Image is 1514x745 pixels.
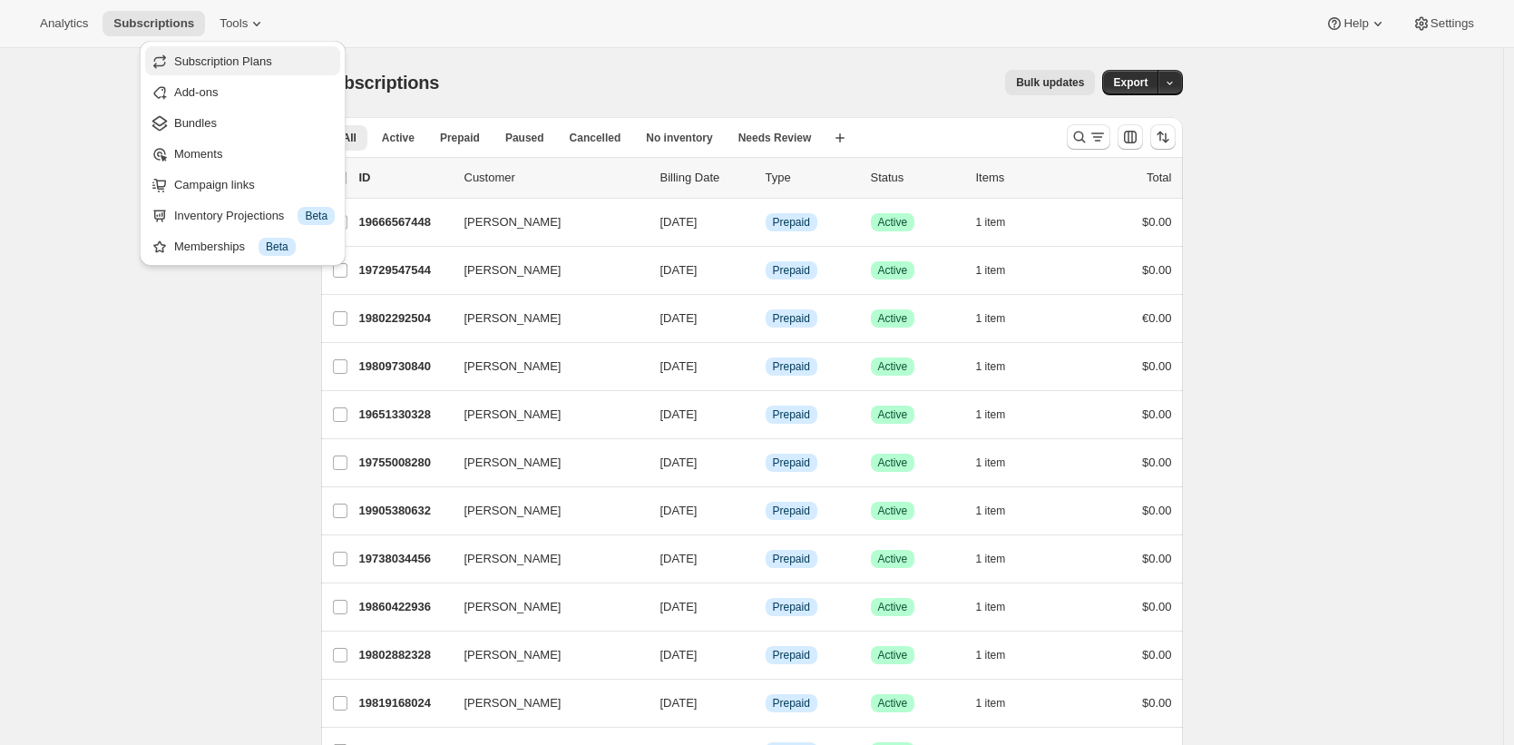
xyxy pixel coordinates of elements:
[145,139,340,168] button: Moments
[773,504,810,518] span: Prepaid
[359,450,1172,475] div: 19755008280[PERSON_NAME][DATE]InfoPrepaidSuccessActive1 item$0.00
[1142,600,1172,613] span: $0.00
[174,207,335,225] div: Inventory Projections
[976,546,1026,572] button: 1 item
[359,598,450,616] p: 19860422936
[359,691,1172,716] div: 19819168024[PERSON_NAME][DATE]InfoPrepaidSuccessActive1 item$0.00
[359,646,450,664] p: 19802882328
[976,215,1006,230] span: 1 item
[103,11,205,36] button: Subscriptions
[174,85,218,99] span: Add-ons
[464,694,562,712] span: [PERSON_NAME]
[660,600,698,613] span: [DATE]
[174,116,217,130] span: Bundles
[773,552,810,566] span: Prepaid
[660,504,698,517] span: [DATE]
[359,169,1172,187] div: IDCustomerBilling DateTypeStatusItemsTotal
[454,496,635,525] button: [PERSON_NAME]
[145,46,340,75] button: Subscription Plans
[321,73,440,93] span: Subscriptions
[1343,16,1368,31] span: Help
[1142,648,1172,662] span: $0.00
[773,215,810,230] span: Prepaid
[976,552,1006,566] span: 1 item
[464,169,646,187] p: Customer
[464,454,562,472] span: [PERSON_NAME]
[976,600,1006,614] span: 1 item
[359,642,1172,668] div: 19802882328[PERSON_NAME][DATE]InfoPrepaidSuccessActive1 item$0.00
[878,263,908,278] span: Active
[976,311,1006,326] span: 1 item
[878,504,908,518] span: Active
[976,359,1006,374] span: 1 item
[174,238,335,256] div: Memberships
[976,407,1006,422] span: 1 item
[1067,124,1110,150] button: Search and filter results
[878,215,908,230] span: Active
[976,696,1006,711] span: 1 item
[464,646,562,664] span: [PERSON_NAME]
[773,407,810,422] span: Prepaid
[976,594,1026,620] button: 1 item
[1005,70,1095,95] button: Bulk updates
[209,11,277,36] button: Tools
[145,108,340,137] button: Bundles
[660,169,751,187] p: Billing Date
[174,54,272,68] span: Subscription Plans
[464,358,562,376] span: [PERSON_NAME]
[359,694,450,712] p: 19819168024
[359,169,450,187] p: ID
[145,231,340,260] button: Memberships
[174,178,255,191] span: Campaign links
[660,407,698,421] span: [DATE]
[1142,407,1172,421] span: $0.00
[266,240,288,254] span: Beta
[113,16,194,31] span: Subscriptions
[738,131,812,145] span: Needs Review
[40,16,88,31] span: Analytics
[976,648,1006,662] span: 1 item
[976,306,1026,331] button: 1 item
[878,552,908,566] span: Active
[976,263,1006,278] span: 1 item
[1118,124,1143,150] button: Customize table column order and visibility
[359,309,450,328] p: 19802292504
[660,696,698,710] span: [DATE]
[145,77,340,106] button: Add-ons
[878,456,908,470] span: Active
[305,209,327,223] span: Beta
[464,261,562,279] span: [PERSON_NAME]
[570,131,621,145] span: Cancelled
[1150,124,1176,150] button: Sort the results
[359,210,1172,235] div: 19666567448[PERSON_NAME][DATE]InfoPrepaidSuccessActive1 item$0.00
[359,502,450,520] p: 19905380632
[359,358,450,376] p: 19809730840
[464,406,562,424] span: [PERSON_NAME]
[454,400,635,429] button: [PERSON_NAME]
[359,594,1172,620] div: 19860422936[PERSON_NAME][DATE]InfoPrepaidSuccessActive1 item$0.00
[878,696,908,711] span: Active
[773,696,810,711] span: Prepaid
[454,208,635,237] button: [PERSON_NAME]
[440,131,480,145] span: Prepaid
[976,354,1026,379] button: 1 item
[1142,456,1172,469] span: $0.00
[1142,359,1172,373] span: $0.00
[382,131,415,145] span: Active
[660,359,698,373] span: [DATE]
[660,263,698,277] span: [DATE]
[1142,504,1172,517] span: $0.00
[660,456,698,469] span: [DATE]
[359,550,450,568] p: 19738034456
[220,16,248,31] span: Tools
[359,406,450,424] p: 19651330328
[1142,215,1172,229] span: $0.00
[454,448,635,477] button: [PERSON_NAME]
[660,648,698,662] span: [DATE]
[660,552,698,565] span: [DATE]
[878,648,908,662] span: Active
[359,546,1172,572] div: 19738034456[PERSON_NAME][DATE]InfoPrepaidSuccessActive1 item$0.00
[359,306,1172,331] div: 19802292504[PERSON_NAME][DATE]InfoPrepaidSuccessActive1 item€0.00
[976,450,1026,475] button: 1 item
[878,407,908,422] span: Active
